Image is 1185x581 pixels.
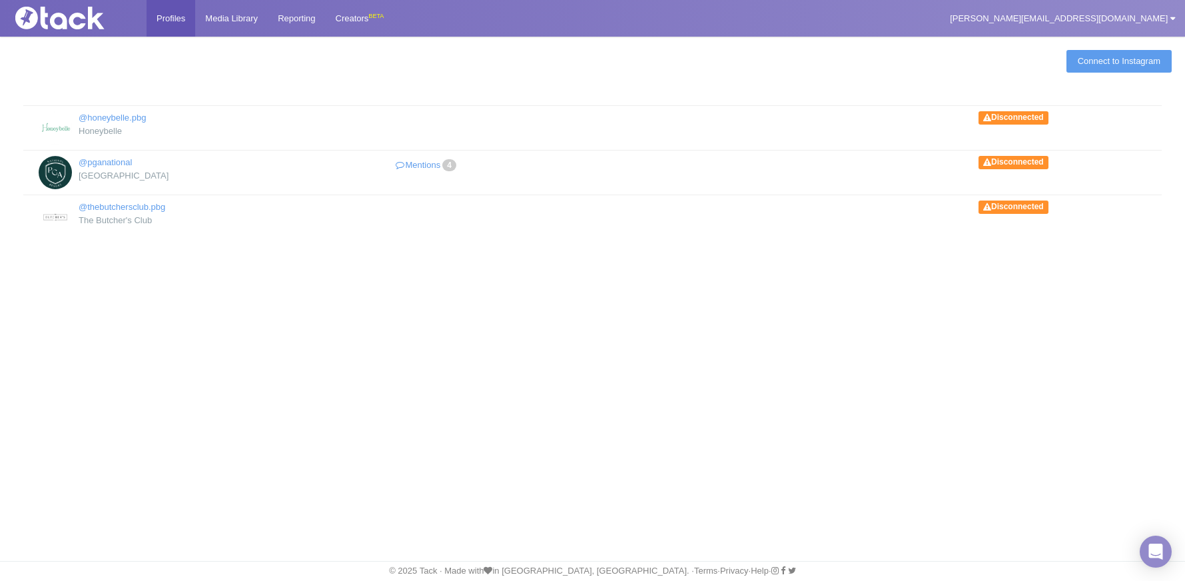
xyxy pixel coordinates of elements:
[320,156,533,175] a: Mentions4
[979,111,1048,125] span: Disconnected
[79,157,132,167] a: @pganational
[79,113,146,123] a: @honeybelle.pbg
[1140,536,1172,568] div: Open Intercom Messenger
[720,566,749,576] a: Privacy
[979,156,1048,169] span: Disconnected
[39,214,300,227] div: The Butcher's Club
[1066,50,1172,73] a: Connect to Instagram
[39,156,72,189] img: PGA National Resort
[23,87,1162,106] th: : activate to sort column descending
[979,201,1048,214] span: Disconnected
[10,7,143,29] img: Tack
[39,169,300,183] div: [GEOGRAPHIC_DATA]
[39,111,72,145] img: Honeybelle
[751,566,769,576] a: Help
[39,125,300,138] div: Honeybelle
[694,566,717,576] a: Terms
[39,201,72,234] img: The Butcher's Club
[442,159,456,171] span: 4
[79,202,165,212] a: @thebutchersclub.pbg
[368,9,384,23] div: BETA
[3,565,1182,577] div: © 2025 Tack · Made with in [GEOGRAPHIC_DATA], [GEOGRAPHIC_DATA]. · · · ·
